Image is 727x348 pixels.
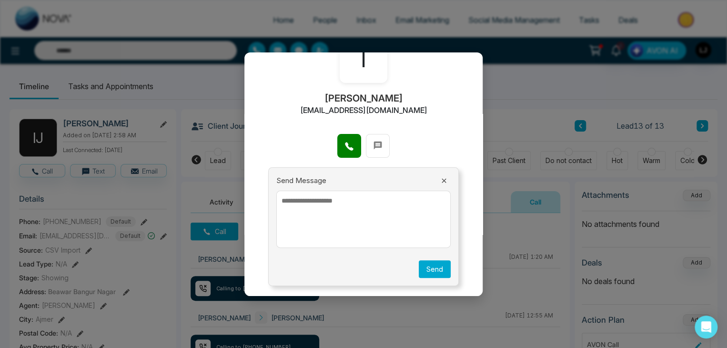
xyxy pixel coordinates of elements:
span: l [361,41,366,77]
button: Send [419,260,451,278]
span: Send Message [276,175,326,186]
div: Open Intercom Messenger [695,316,717,338]
h2: [PERSON_NAME] [324,92,403,104]
h2: [EMAIL_ADDRESS][DOMAIN_NAME] [300,106,427,115]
